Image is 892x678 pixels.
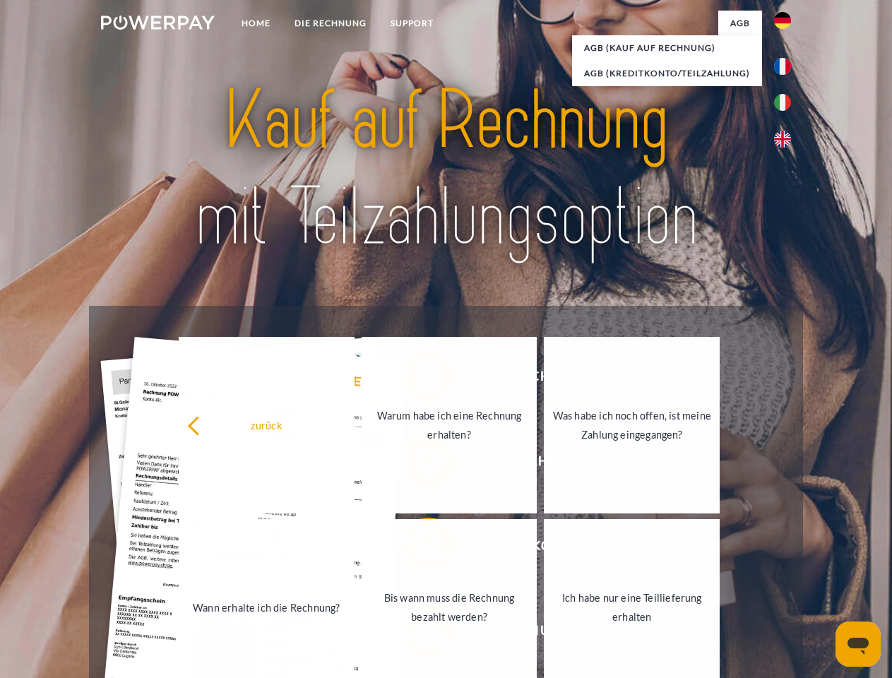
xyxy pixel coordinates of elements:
div: zurück [187,415,346,434]
a: AGB (Kreditkonto/Teilzahlung) [572,61,762,86]
img: en [774,131,791,148]
img: it [774,94,791,111]
div: Was habe ich noch offen, ist meine Zahlung eingegangen? [552,406,711,444]
a: agb [718,11,762,36]
img: title-powerpay_de.svg [135,68,757,270]
div: Bis wann muss die Rechnung bezahlt werden? [370,588,529,626]
div: Warum habe ich eine Rechnung erhalten? [370,406,529,444]
img: logo-powerpay-white.svg [101,16,215,30]
iframe: Schaltfläche zum Öffnen des Messaging-Fensters [835,621,881,667]
a: Was habe ich noch offen, ist meine Zahlung eingegangen? [544,337,720,513]
a: AGB (Kauf auf Rechnung) [572,35,762,61]
div: Ich habe nur eine Teillieferung erhalten [552,588,711,626]
img: de [774,12,791,29]
a: DIE RECHNUNG [283,11,379,36]
a: Home [230,11,283,36]
img: fr [774,58,791,75]
div: Wann erhalte ich die Rechnung? [187,597,346,617]
a: SUPPORT [379,11,446,36]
